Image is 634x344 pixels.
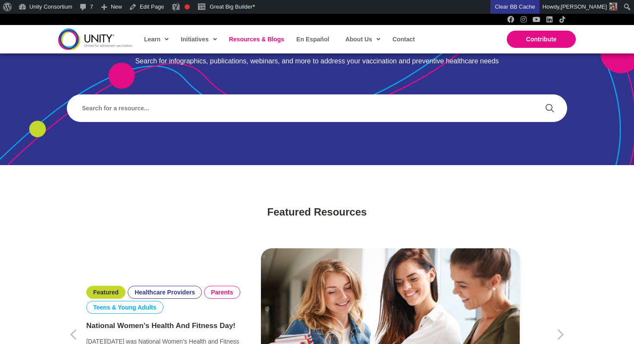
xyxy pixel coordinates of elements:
img: unity-logo-dark [58,28,132,50]
input: Search input [75,98,537,118]
p: Search for infographics, publications, webinars, and more to address your vaccination and prevent... [67,57,567,66]
a: Teens & Young Adults [93,303,157,311]
a: Healthcare Providers [135,288,195,296]
span: Contact [392,36,415,43]
span: Contribute [526,36,557,43]
a: Resources & Blogs [225,29,288,49]
span: Resources & Blogs [229,36,284,43]
span: Learn [144,33,169,46]
a: National Women’s Health and Fitness Day! [86,320,246,331]
a: YouTube [533,16,540,23]
a: Facebook [507,16,514,23]
span: About Us [345,33,380,46]
a: LinkedIn [546,16,553,23]
a: En Español [292,29,333,49]
span: En Español [296,36,329,43]
a: TikTok [559,16,566,23]
span: Initiatives [181,33,217,46]
a: About Us [341,29,384,49]
span: • [252,2,255,10]
span: [PERSON_NAME] [561,3,607,10]
div: Focus keyphrase not set [185,4,190,9]
span: Featured Resources [267,206,367,218]
a: Instagram [520,16,527,23]
img: Avatar photo [609,3,617,10]
form: Search form [75,98,541,118]
a: Contribute [507,31,576,48]
a: Parents [211,288,233,296]
a: Featured [93,288,119,296]
a: Contact [388,29,418,49]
